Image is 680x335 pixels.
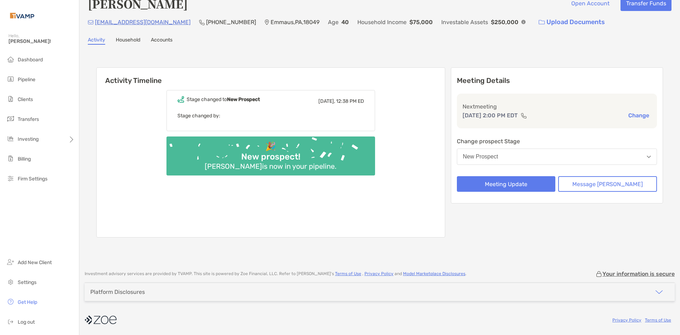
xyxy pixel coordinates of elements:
img: Confetti [166,136,375,169]
img: Location Icon [265,19,269,25]
span: Transfers [18,116,39,122]
span: [PERSON_NAME]! [8,38,75,44]
h6: Activity Timeline [97,68,445,85]
img: company logo [85,312,117,328]
span: Dashboard [18,57,43,63]
div: Platform Disclosures [90,289,145,295]
a: Household [116,37,140,45]
p: $75,000 [409,18,433,27]
div: New Prospect [463,153,498,160]
img: Info Icon [521,20,526,24]
img: clients icon [6,95,15,103]
a: Activity [88,37,105,45]
p: Investment advisory services are provided by TVAMP . This site is powered by Zoe Financial, LLC. ... [85,271,466,277]
img: Zoe Logo [8,3,36,28]
img: investing icon [6,134,15,143]
button: Message [PERSON_NAME] [558,176,657,192]
p: Investable Assets [441,18,488,27]
p: Next meeting [463,102,651,111]
a: Terms of Use [335,271,361,276]
span: [DATE], [318,98,335,104]
img: button icon [539,20,545,25]
p: Age [328,18,339,27]
div: New prospect! [238,152,303,162]
span: Firm Settings [18,176,47,182]
div: Stage changed to [187,96,260,102]
div: [PERSON_NAME] is now in your pipeline. [202,162,339,171]
span: Add New Client [18,259,52,266]
span: Pipeline [18,77,35,83]
img: Email Icon [88,20,93,24]
img: add_new_client icon [6,258,15,266]
span: Billing [18,156,31,162]
span: Clients [18,96,33,102]
img: transfers icon [6,115,15,123]
img: get-help icon [6,297,15,306]
p: [PHONE_NUMBER] [206,18,256,27]
a: Model Marketplace Disclosures [403,271,465,276]
a: Upload Documents [534,15,610,30]
p: $250,000 [491,18,518,27]
span: Log out [18,319,35,325]
a: Terms of Use [645,318,671,323]
img: pipeline icon [6,75,15,83]
p: Meeting Details [457,76,657,85]
button: Change [626,112,651,119]
img: communication type [521,113,527,118]
div: 🎉 [262,141,279,152]
img: logout icon [6,317,15,326]
a: Accounts [151,37,172,45]
button: Meeting Update [457,176,556,192]
a: Privacy Policy [612,318,641,323]
p: 40 [341,18,349,27]
p: [DATE] 2:00 PM EDT [463,111,518,120]
img: icon arrow [655,288,663,296]
img: dashboard icon [6,55,15,63]
img: Phone Icon [199,19,205,25]
p: Your information is secure [602,270,675,277]
img: Open dropdown arrow [647,156,651,158]
img: Event icon [177,96,184,103]
b: New Prospect [227,96,260,102]
span: Settings [18,279,36,285]
a: Privacy Policy [364,271,393,276]
p: Household Income [357,18,407,27]
img: settings icon [6,278,15,286]
p: Emmaus , PA , 18049 [271,18,319,27]
p: [EMAIL_ADDRESS][DOMAIN_NAME] [95,18,191,27]
img: billing icon [6,154,15,163]
span: 12:38 PM ED [336,98,364,104]
span: Investing [18,136,39,142]
p: Stage changed by: [177,111,364,120]
span: Get Help [18,299,37,305]
img: firm-settings icon [6,174,15,183]
p: Change prospect Stage [457,137,657,146]
button: New Prospect [457,149,657,165]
